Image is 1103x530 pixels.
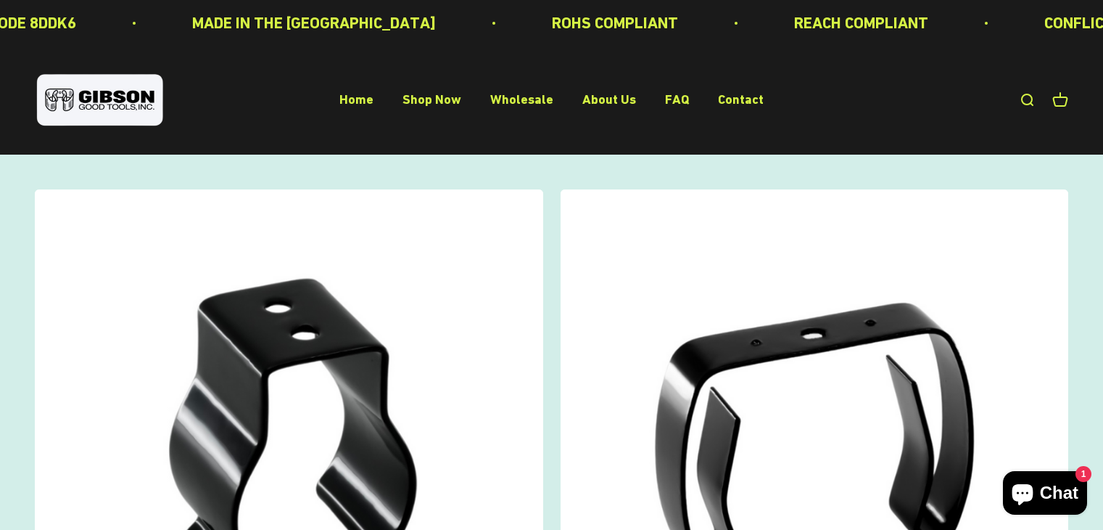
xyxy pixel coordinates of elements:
p: ROHS COMPLIANT [538,10,664,36]
a: FAQ [665,92,689,107]
a: Wholesale [490,92,553,107]
a: Contact [718,92,764,107]
inbox-online-store-chat: Shopify online store chat [999,471,1091,518]
a: Shop Now [402,92,461,107]
a: Home [339,92,373,107]
p: REACH COMPLIANT [780,10,914,36]
a: About Us [582,92,636,107]
p: MADE IN THE [GEOGRAPHIC_DATA] [178,10,422,36]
